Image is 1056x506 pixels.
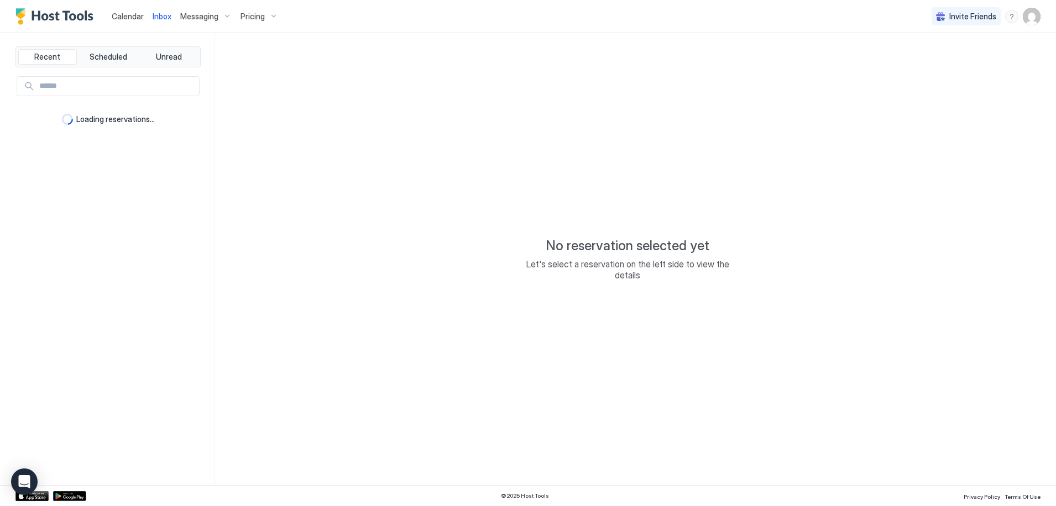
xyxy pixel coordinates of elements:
[18,49,77,65] button: Recent
[241,12,265,22] span: Pricing
[964,490,1000,502] a: Privacy Policy
[153,12,171,21] span: Inbox
[964,493,1000,500] span: Privacy Policy
[35,77,199,96] input: Input Field
[53,491,86,501] a: Google Play Store
[1023,8,1041,25] div: User profile
[11,468,38,495] div: Open Intercom Messenger
[546,238,709,254] span: No reservation selected yet
[15,8,98,25] a: Host Tools Logo
[156,52,182,62] span: Unread
[62,114,73,125] div: loading
[949,12,996,22] span: Invite Friends
[112,10,144,22] a: Calendar
[180,12,218,22] span: Messaging
[153,10,171,22] a: Inbox
[34,52,60,62] span: Recent
[501,492,549,499] span: © 2025 Host Tools
[1005,10,1018,23] div: menu
[76,114,155,124] span: Loading reservations...
[90,52,127,62] span: Scheduled
[1005,490,1041,502] a: Terms Of Use
[139,49,198,65] button: Unread
[79,49,138,65] button: Scheduled
[15,46,201,67] div: tab-group
[517,259,738,281] span: Let's select a reservation on the left side to view the details
[15,491,49,501] a: App Store
[112,12,144,21] span: Calendar
[1005,493,1041,500] span: Terms Of Use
